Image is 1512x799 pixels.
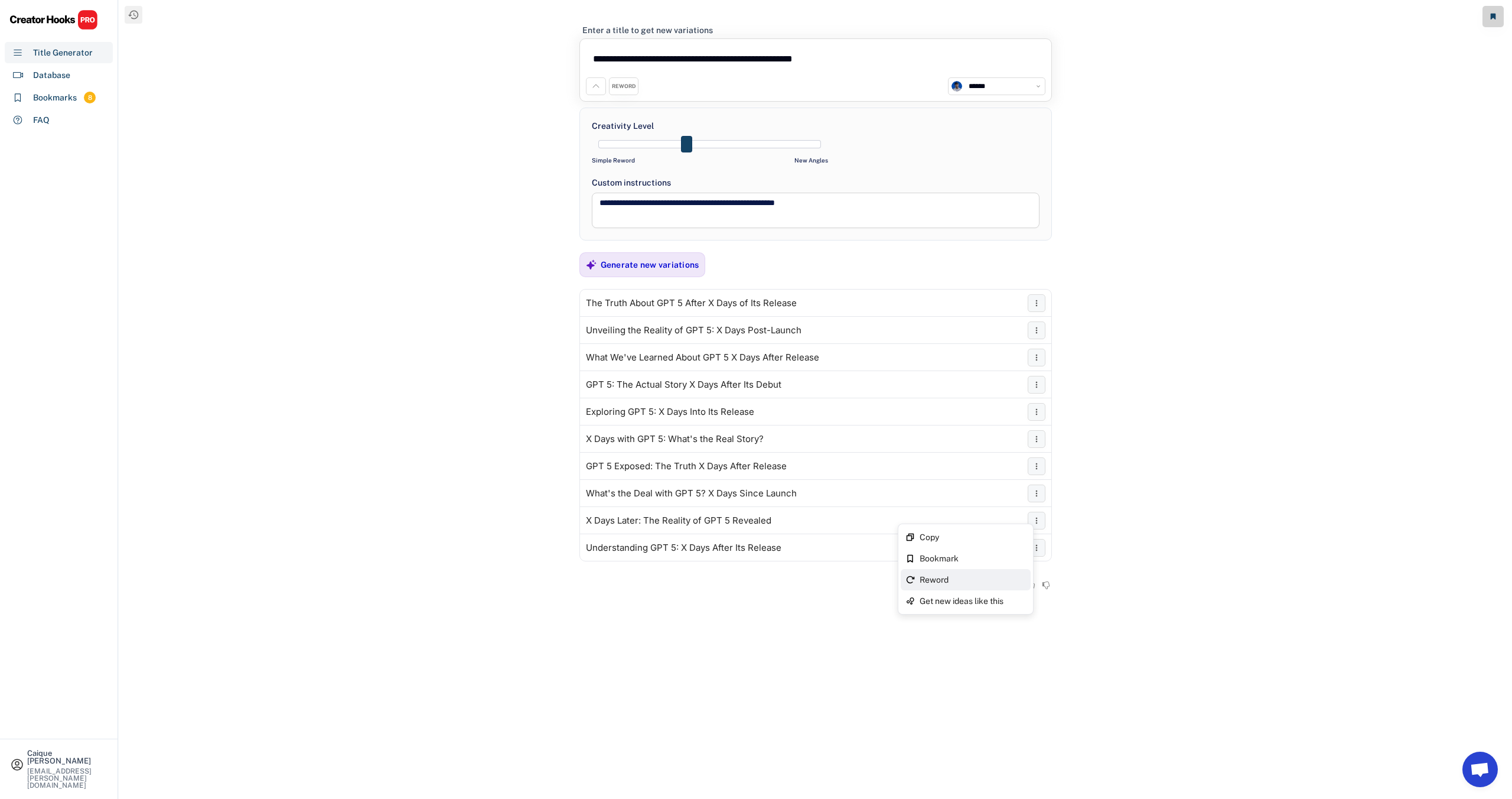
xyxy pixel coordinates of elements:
[592,156,635,165] div: Simple Reword
[612,83,636,90] div: REWORD
[586,516,771,525] div: X Days Later: The Reality of GPT 5 Revealed
[9,9,98,30] img: CHPRO%20Logo.svg
[586,326,801,335] div: Unveiling the Reality of GPT 5: X Days Post-Launch
[920,554,1026,563] div: Bookmark
[84,93,96,103] div: 8
[27,768,107,789] div: [EMAIL_ADDRESS][PERSON_NAME][DOMAIN_NAME]
[33,114,50,126] div: FAQ
[586,434,764,444] div: X Days with GPT 5: What's the Real Story?
[33,92,77,104] div: Bookmarks
[586,353,819,362] div: What We've Learned About GPT 5 X Days After Release
[592,177,1039,189] div: Custom instructions
[951,81,962,92] img: channels4_profile.jpg
[920,576,1026,584] div: Reword
[601,259,699,270] div: Generate new variations
[586,407,754,417] div: Exploring GPT 5: X Days Into Its Release
[33,69,70,82] div: Database
[33,47,93,59] div: Title Generator
[794,156,828,165] div: New Angles
[920,597,1026,605] div: Get new ideas like this
[1462,752,1498,787] a: Open chat
[586,462,787,471] div: GPT 5 Exposed: The Truth X Days After Release
[586,380,781,389] div: GPT 5: The Actual Story X Days After Its Debut
[27,749,107,765] div: Caique [PERSON_NAME]
[586,298,797,308] div: The Truth About GPT 5 After X Days of Its Release
[586,543,781,553] div: Understanding GPT 5: X Days After Its Release
[592,120,654,132] div: Creativity Level
[582,25,713,35] div: Enter a title to get new variations
[920,533,1026,541] div: Copy
[586,489,797,498] div: What's the Deal with GPT 5? X Days Since Launch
